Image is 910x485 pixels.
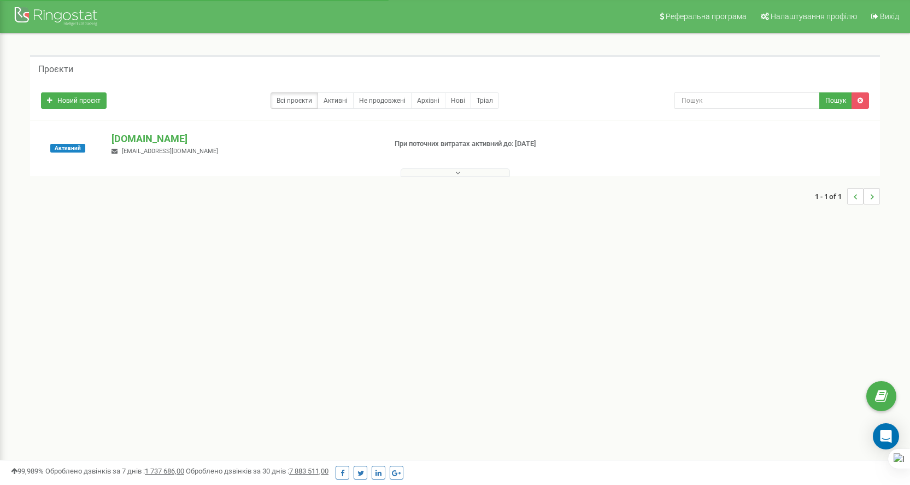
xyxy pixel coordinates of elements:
span: Реферальна програма [666,12,747,21]
span: 99,989% [11,467,44,475]
nav: ... [815,177,880,215]
p: [DOMAIN_NAME] [111,132,377,146]
span: [EMAIL_ADDRESS][DOMAIN_NAME] [122,148,218,155]
span: Оброблено дзвінків за 7 днів : [45,467,184,475]
h5: Проєкти [38,65,73,74]
a: Всі проєкти [271,92,318,109]
span: Активний [50,144,85,153]
span: Налаштування профілю [771,12,857,21]
u: 7 883 511,00 [289,467,328,475]
span: 1 - 1 of 1 [815,188,847,204]
input: Пошук [674,92,820,109]
a: Активні [318,92,354,109]
a: Не продовжені [353,92,412,109]
div: Open Intercom Messenger [873,423,899,449]
span: Вихід [880,12,899,21]
a: Новий проєкт [41,92,107,109]
a: Тріал [471,92,499,109]
a: Архівні [411,92,445,109]
p: При поточних витратах активний до: [DATE] [395,139,589,149]
u: 1 737 686,00 [145,467,184,475]
span: Оброблено дзвінків за 30 днів : [186,467,328,475]
button: Пошук [819,92,852,109]
a: Нові [445,92,471,109]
